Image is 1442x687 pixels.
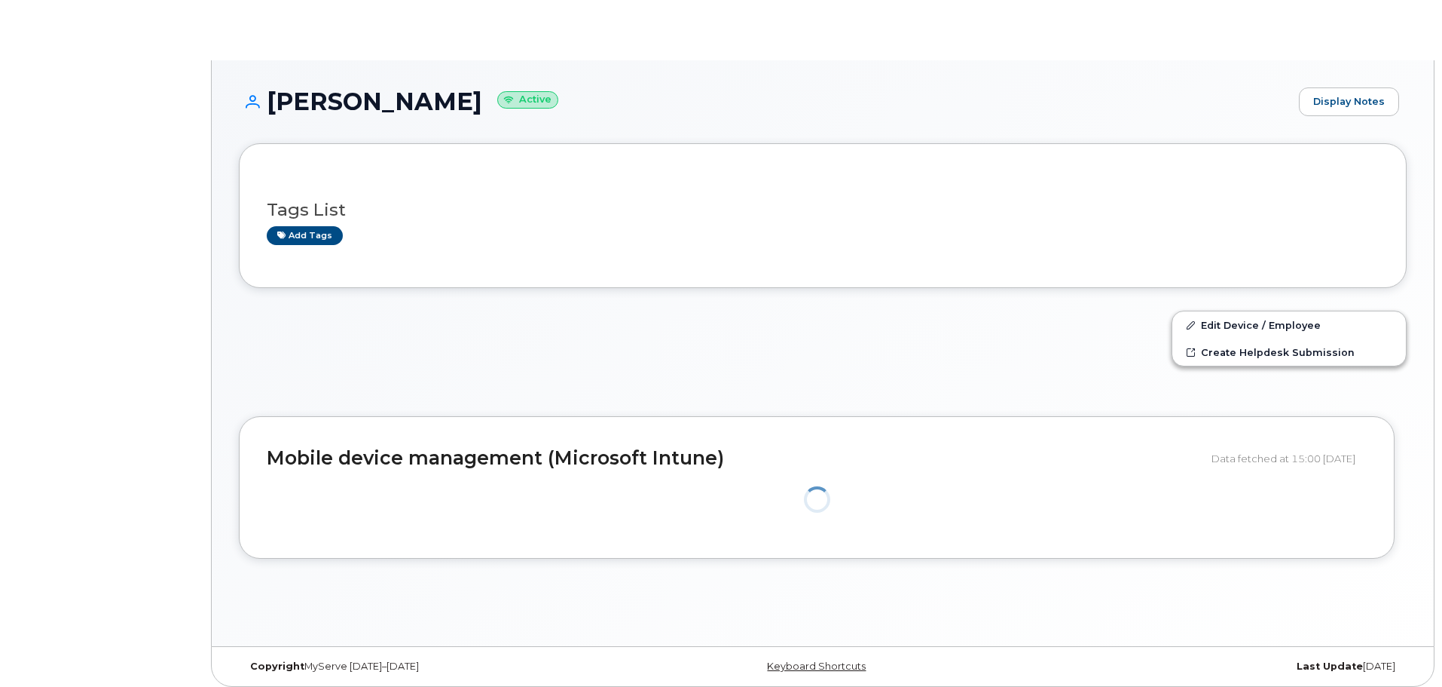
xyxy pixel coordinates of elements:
[497,91,558,109] small: Active
[267,226,343,245] a: Add tags
[767,661,866,672] a: Keyboard Shortcuts
[239,661,628,673] div: MyServe [DATE]–[DATE]
[1172,339,1406,366] a: Create Helpdesk Submission
[1017,661,1407,673] div: [DATE]
[267,201,1379,219] h3: Tags List
[1299,87,1399,116] a: Display Notes
[1211,444,1367,473] div: Data fetched at 15:00 [DATE]
[1172,311,1406,339] a: Edit Device / Employee
[239,88,1291,115] h1: [PERSON_NAME]
[1297,661,1363,672] strong: Last Update
[250,661,304,672] strong: Copyright
[267,448,1200,469] h2: Mobile device management (Microsoft Intune)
